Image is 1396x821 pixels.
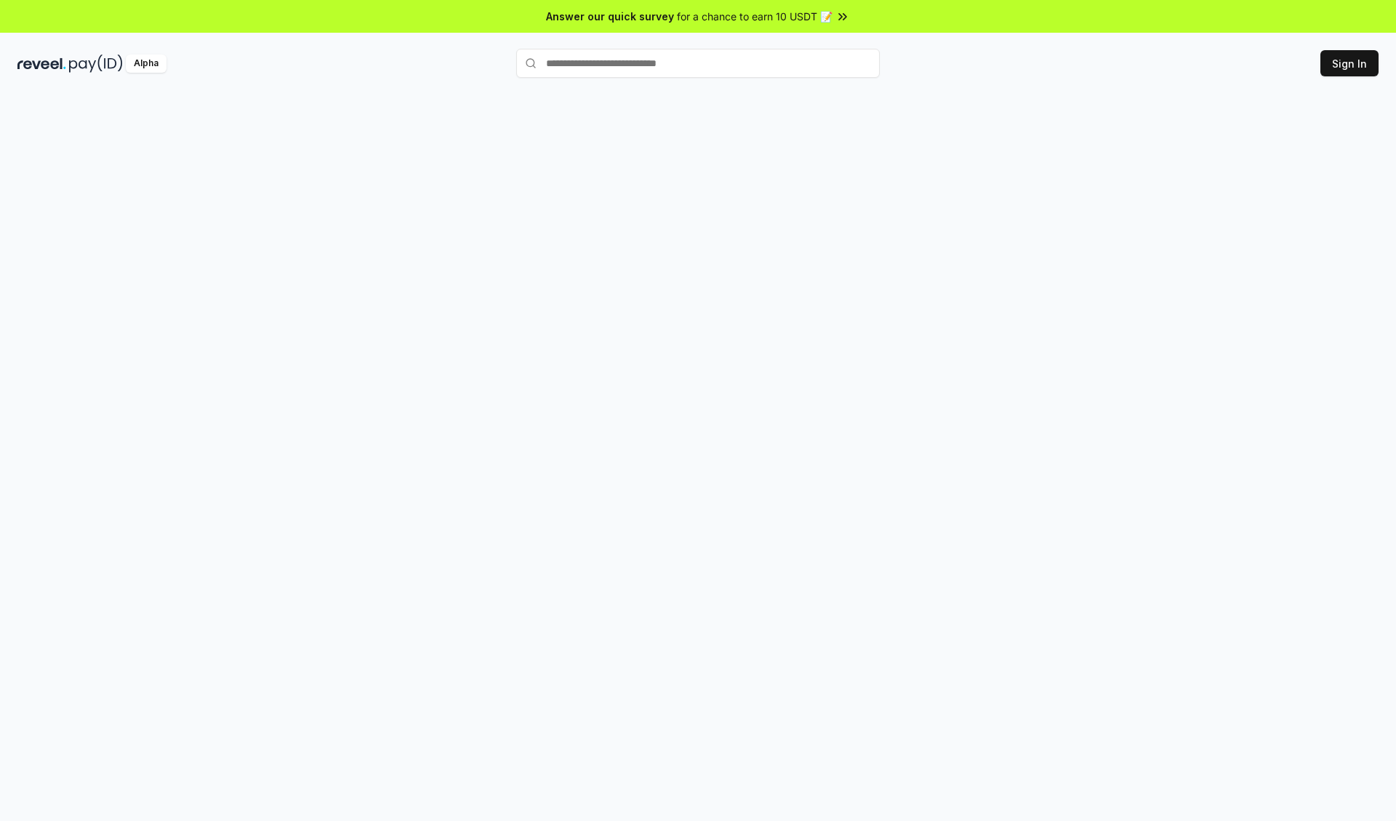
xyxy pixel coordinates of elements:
button: Sign In [1320,50,1379,76]
img: reveel_dark [17,55,66,73]
img: pay_id [69,55,123,73]
span: Answer our quick survey [546,9,674,24]
div: Alpha [126,55,167,73]
span: for a chance to earn 10 USDT 📝 [677,9,833,24]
